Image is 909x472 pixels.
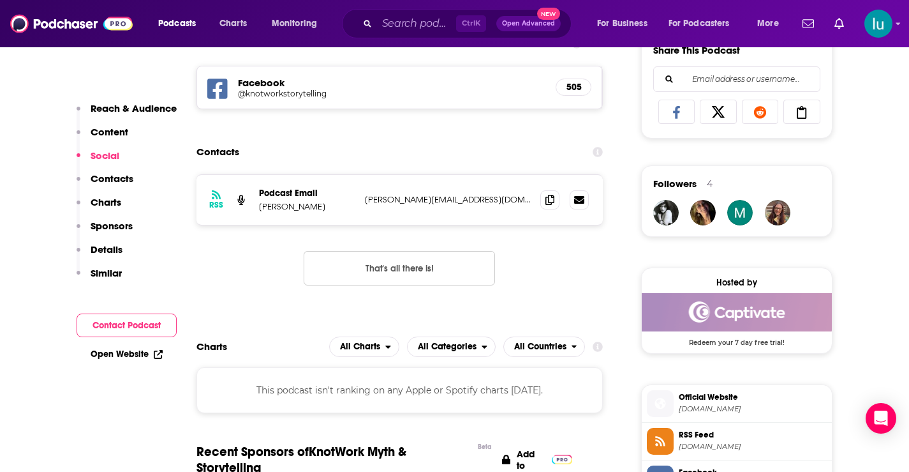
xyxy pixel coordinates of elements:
a: Captivate Deal: Redeem your 7 day free trial! [642,293,832,346]
p: Content [91,126,128,138]
span: New [537,8,560,20]
p: Charts [91,196,121,208]
button: Similar [77,267,122,291]
img: Podchaser - Follow, Share and Rate Podcasts [10,11,133,36]
button: Details [77,243,122,267]
button: open menu [407,337,496,357]
button: open menu [263,13,334,34]
a: @knotworkstorytelling [238,89,546,98]
button: Nothing here. [304,251,495,285]
p: [PERSON_NAME][EMAIL_ADDRESS][DOMAIN_NAME] [365,194,531,205]
p: [PERSON_NAME] [259,201,355,212]
button: open menu [660,13,748,34]
span: All Charts [340,342,380,351]
span: More [757,15,779,33]
a: Share on X/Twitter [700,100,737,124]
img: peggy.a.petersen [690,200,716,225]
img: Captivate Deal: Redeem your 7 day free trial! [642,293,832,331]
span: Followers [653,178,697,190]
button: open menu [748,13,795,34]
button: open menu [588,13,663,34]
img: jillperver01 [765,200,790,225]
h5: Facebook [238,77,546,89]
a: Share on Facebook [658,100,695,124]
span: Redeem your 7 day free trial! [642,331,832,347]
button: Sponsors [77,220,133,243]
span: Open Advanced [502,20,555,27]
div: Beta [478,443,492,451]
img: User Profile [864,10,892,38]
h3: Share This Podcast [653,44,740,56]
span: Logged in as lusodano [864,10,892,38]
div: Hosted by [642,277,832,288]
button: Charts [77,196,121,220]
p: Contacts [91,172,133,185]
p: Details [91,243,122,255]
span: For Business [597,15,647,33]
div: Search followers [653,66,820,92]
a: Share on Reddit [742,100,779,124]
span: RSS Feed [679,429,827,441]
p: Podcast Email [259,188,355,199]
h5: 505 [566,82,580,93]
div: This podcast isn't ranking on any Apple or Spotify charts [DATE]. [196,367,603,413]
h2: Countries [503,337,586,357]
button: Show profile menu [864,10,892,38]
a: Open Website [91,349,163,360]
div: Search podcasts, credits, & more... [354,9,584,38]
span: Ctrl K [456,15,486,32]
button: open menu [329,337,399,357]
a: RSS Feed[DOMAIN_NAME] [647,428,827,455]
p: Sponsors [91,220,133,232]
button: Social [77,149,119,173]
a: Official Website[DOMAIN_NAME] [647,390,827,417]
button: Content [77,126,128,149]
a: Show notifications dropdown [829,13,849,34]
button: open menu [503,337,586,357]
h3: RSS [209,200,223,210]
h2: Platforms [329,337,399,357]
button: Open AdvancedNew [496,16,561,31]
a: Copy Link [783,100,820,124]
input: Search podcasts, credits, & more... [377,13,456,34]
p: Reach & Audience [91,102,177,114]
button: Reach & Audience [77,102,177,126]
span: All Countries [514,342,566,351]
h2: Charts [196,340,227,353]
span: Official Website [679,392,827,403]
span: feeds.captivate.fm [679,442,827,452]
span: knotworkstorytelling.com [679,404,827,414]
button: open menu [149,13,212,34]
span: Monitoring [272,15,317,33]
h2: Contacts [196,140,239,164]
p: Similar [91,267,122,279]
a: Show notifications dropdown [797,13,819,34]
div: 4 [707,178,713,190]
img: marisa99758 [727,200,753,225]
button: Contacts [77,172,133,196]
input: Email address or username... [664,67,809,91]
img: Pro Logo [552,455,573,464]
h2: Categories [407,337,496,357]
span: Podcasts [158,15,196,33]
span: Charts [219,15,247,33]
button: Contact Podcast [77,314,177,337]
p: Add to [517,448,545,471]
span: For Podcasters [669,15,730,33]
h5: @knotworkstorytelling [238,89,442,98]
div: Open Intercom Messenger [866,403,896,434]
p: Social [91,149,119,162]
span: All Categories [418,342,477,351]
img: LuluIrish [653,200,679,225]
a: Charts [211,13,255,34]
